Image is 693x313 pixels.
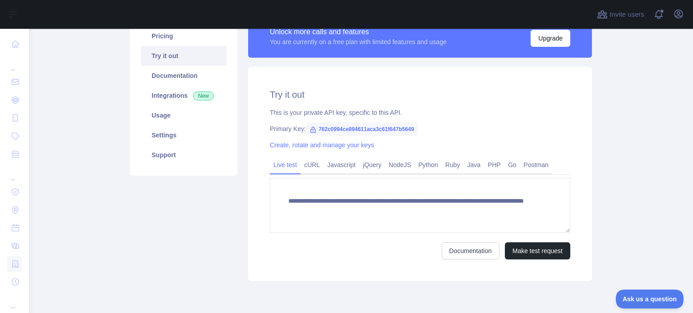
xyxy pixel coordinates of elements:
a: Support [141,145,226,165]
div: ... [7,54,22,72]
a: Pricing [141,26,226,46]
iframe: Toggle Customer Support [616,290,684,308]
a: Documentation [442,242,499,259]
a: Settings [141,125,226,145]
span: 762c0994ce894611aca3c61f647b5649 [306,122,418,136]
div: This is your private API key, specific to this API. [270,108,570,117]
a: cURL [300,158,323,172]
a: jQuery [359,158,385,172]
a: Ruby [442,158,464,172]
a: Usage [141,105,226,125]
button: Invite users [595,7,646,22]
a: Go [504,158,520,172]
a: PHP [484,158,504,172]
a: Java [464,158,485,172]
a: Postman [520,158,552,172]
h2: Try it out [270,88,570,101]
a: Python [415,158,442,172]
a: Documentation [141,66,226,86]
button: Make test request [505,242,570,259]
a: Javascript [323,158,359,172]
div: ... [7,292,22,310]
a: Integrations New [141,86,226,105]
span: New [193,91,214,100]
div: Primary Key: [270,124,570,133]
button: Upgrade [531,30,570,47]
div: Unlock more calls and features [270,27,447,37]
div: ... [7,164,22,182]
a: Try it out [141,46,226,66]
a: Create, rotate and manage your keys [270,141,374,149]
a: NodeJS [385,158,415,172]
a: Live test [270,158,300,172]
div: You are currently on a free plan with limited features and usage [270,37,447,46]
span: Invite users [610,9,644,20]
